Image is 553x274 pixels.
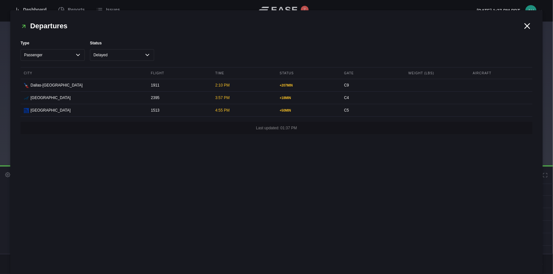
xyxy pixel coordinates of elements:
span: [GEOGRAPHIC_DATA] [31,107,71,113]
span: 2:10 PM [215,83,230,87]
span: 3:57 PM [215,96,230,100]
h2: Departures [21,21,522,31]
span: C4 [344,96,349,100]
div: Weight (lbs) [405,68,468,79]
div: 2395 [148,92,211,104]
label: Type [21,40,85,46]
div: Gate [341,68,404,79]
div: 1513 [148,104,211,116]
span: Dallas-[GEOGRAPHIC_DATA] [31,82,83,88]
span: [GEOGRAPHIC_DATA] [31,95,71,101]
div: Aircraft [470,68,533,79]
div: + 207 MIN [280,83,336,88]
div: 1911 [148,79,211,91]
div: Flight [148,68,211,79]
div: Status [276,68,339,79]
label: Status [90,40,154,46]
div: Time [212,68,275,79]
div: + 18 MIN [280,96,336,100]
div: City [21,68,146,79]
span: 4:55 PM [215,108,230,113]
div: + 50 MIN [280,108,336,113]
span: C9 [344,83,349,87]
span: C5 [344,108,349,113]
div: Last updated: 01:37 PM [21,122,532,134]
